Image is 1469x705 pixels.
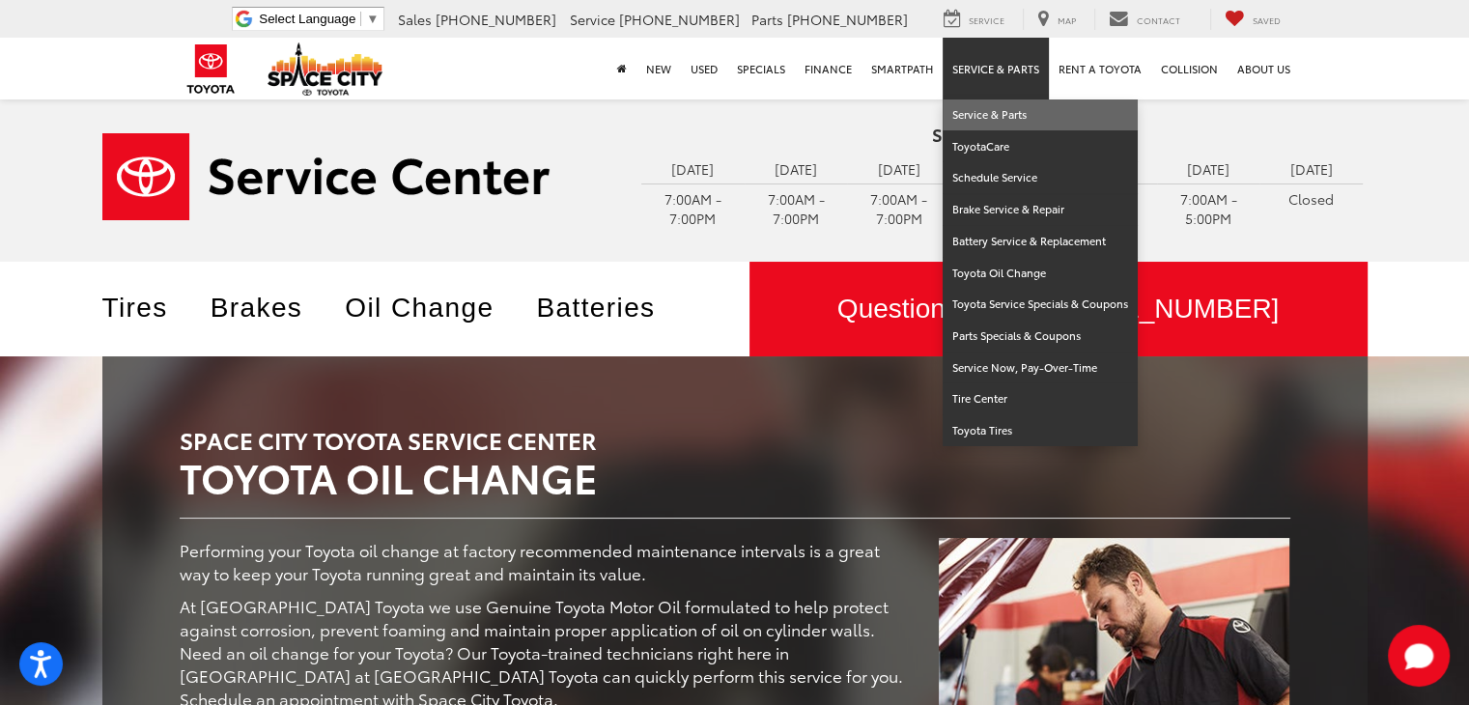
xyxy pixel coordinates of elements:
span: Service [969,14,1004,26]
a: Tires [102,293,197,323]
p: Performing your Toyota oil change at factory recommended maintenance intervals is a great way to ... [180,538,911,584]
a: New [636,38,681,99]
td: [DATE] [847,155,950,183]
a: Toyota Service Specials & Coupons [943,289,1138,321]
td: [DATE] [1259,155,1363,183]
a: Oil Change [345,293,523,323]
a: Rent a Toyota [1049,38,1151,99]
td: [DATE] [745,155,848,183]
a: Specials [727,38,795,99]
a: Map [1023,9,1090,30]
a: Battery Service & Replacement [943,226,1138,258]
span: Parts [751,10,783,29]
a: Toyota Oil Change [943,258,1138,290]
img: Service Center | Space City Toyota in Humble TX [102,133,550,220]
a: Toyota Tires [943,415,1138,446]
td: 7:00AM - 5:00PM [1157,183,1260,233]
td: [DATE] [1157,155,1260,183]
span: [PHONE_NUMBER] [619,10,740,29]
img: Space City Toyota [268,42,383,96]
a: Brake Service & Repair [943,194,1138,226]
span: Map [1058,14,1076,26]
a: Parts Specials & Coupons [943,321,1138,352]
span: [PHONE_NUMBER] [436,10,556,29]
img: Toyota [175,38,247,100]
span: ▼ [366,12,379,26]
h2: Toyota Oil Change [180,409,1290,498]
span: [PHONE_NUMBER] [1035,294,1279,324]
span: [PHONE_NUMBER] [787,10,908,29]
a: Service & Parts [943,99,1138,131]
a: Questions? Call:[PHONE_NUMBER] [749,262,1368,356]
a: About Us [1228,38,1300,99]
a: Brakes [211,293,332,323]
a: Batteries [536,293,684,323]
td: Closed [1259,183,1363,213]
div: Questions? Call: [749,262,1368,356]
a: Finance [795,38,862,99]
td: 7:00AM - 7:00PM [641,183,745,233]
td: [DATE] [641,155,745,183]
td: 7:00AM - 7:00PM [745,183,848,233]
td: 7:00AM - 7:00PM [847,183,950,233]
span: Select Language [259,12,355,26]
span: Sales [398,10,432,29]
a: Contact [1094,9,1195,30]
span: ​ [360,12,361,26]
a: Schedule Service [943,162,1138,194]
a: Home [607,38,636,99]
span: Service [570,10,615,29]
h4: Service Hours: [641,126,1368,145]
a: Service Center | Space City Toyota in Humble TX [102,133,612,220]
a: Service Now, Pay-Over-Time [943,352,1138,384]
span: Saved [1253,14,1281,26]
span: Space City Toyota Service Center [180,423,597,456]
a: ToyotaCare [943,131,1138,163]
span: Contact [1137,14,1180,26]
svg: Start Chat [1388,625,1450,687]
a: Select Language​ [259,12,379,26]
a: Service & Parts [943,38,1049,99]
a: Collision [1151,38,1228,99]
a: My Saved Vehicles [1210,9,1295,30]
a: Used [681,38,727,99]
a: Tire Center: Opens in a new tab [943,383,1138,415]
a: SmartPath [862,38,943,99]
button: Toggle Chat Window [1388,625,1450,687]
a: Service [929,9,1019,30]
